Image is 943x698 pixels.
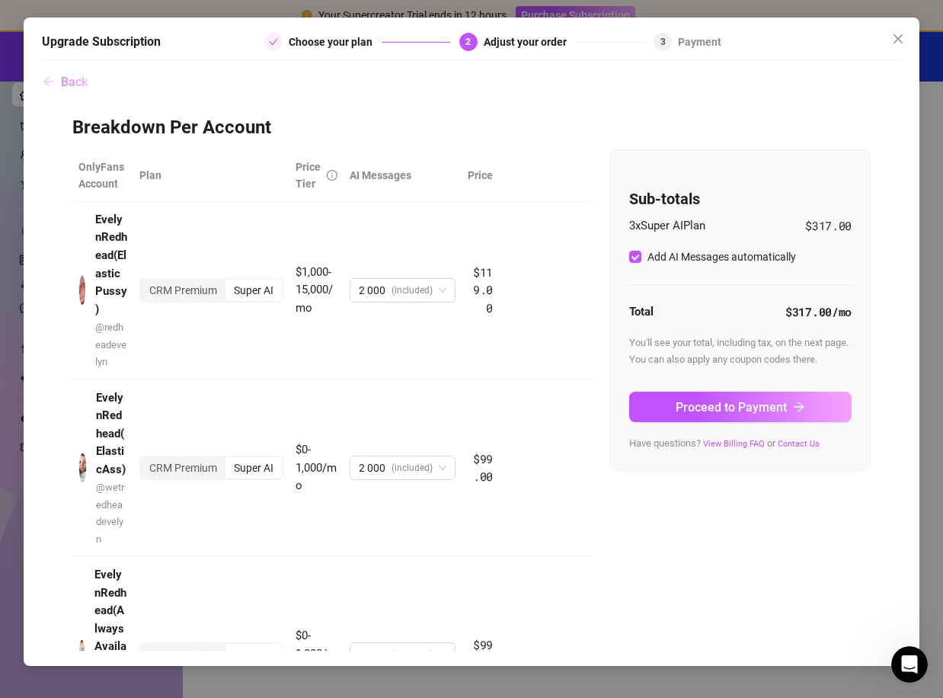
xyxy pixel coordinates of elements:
span: Have questions? or [629,437,820,449]
img: avatar.jpg [79,640,85,669]
span: 12 articles [15,345,71,361]
th: AI Messages [344,149,462,202]
span: @ wetredheadevelyn [96,482,124,544]
span: You'll see your total, including tax, on the next page. You can also apply any coupon codes there. [629,337,849,365]
button: Back [42,67,88,98]
button: Messages [76,475,152,536]
button: Help [152,475,229,536]
p: Billing [15,464,271,480]
span: $99.00 [473,637,493,671]
span: Home [22,514,53,524]
p: Onboarding to Supercreator [15,153,271,169]
a: View Billing FAQ [703,439,765,449]
h2: 5 collections [15,91,289,109]
span: 3 x Super AI Plan [629,217,705,235]
div: segmented control [139,278,283,303]
iframe: Intercom live chat [891,646,928,683]
span: (included) [392,279,433,302]
p: Learn about our AI Chatter - Izzy [15,232,271,248]
span: info-circle [327,170,337,181]
div: Adjust your order [484,33,576,51]
span: $1,000-15,000/mo [296,265,333,315]
span: check [269,37,278,46]
span: 2 000 [359,456,385,479]
button: Close [886,27,910,51]
p: CRM, Chatting and Management Tools [15,291,271,307]
span: $0-1,000/mo [296,443,337,492]
div: Search for helpSearch for help [10,40,295,69]
span: $99.00 [473,451,493,485]
span: 2 000 [359,643,385,666]
div: CRM Premium [141,280,225,301]
strong: $317.00 /mo [785,304,852,319]
span: 2 000 [359,279,385,302]
p: Learn about the Supercreator platform and its features [15,310,271,342]
span: 3 articles [15,251,65,267]
span: Close [886,33,910,45]
h3: Breakdown Per Account [72,116,871,140]
span: arrow-left [43,75,55,88]
p: Getting Started [15,134,271,150]
span: close [892,33,904,45]
span: 13 articles [15,424,71,440]
div: Close [267,6,295,34]
div: Payment [678,33,721,51]
span: Back [61,75,88,89]
strong: Total [629,305,654,319]
strong: EvelynRedhead(ElasticAss) [96,391,126,476]
button: Proceed to Paymentarrow-right [629,392,852,422]
div: CRM Premium [141,644,225,665]
span: @ redheadevelyn [95,322,126,367]
h5: Upgrade Subscription [42,33,161,51]
button: News [229,475,305,536]
span: 3 [660,37,666,47]
span: 5 articles [15,172,65,188]
span: Messages [88,514,141,524]
div: Choose your plan [289,33,382,51]
span: $0-1,000/mo [296,629,337,678]
p: Izzy - AI Chatter [15,213,271,229]
h1: Help [133,7,174,33]
span: $119.00 [473,264,493,315]
div: Super AI [225,644,282,665]
th: OnlyFans Account [72,149,133,202]
img: avatar.jpg [79,453,86,482]
span: Proceed to Payment [676,400,787,415]
a: Contact Us [778,439,820,449]
div: Super AI [225,457,282,479]
span: arrow-right [793,401,805,413]
span: News [252,514,281,524]
p: Answers to your common questions [15,405,271,421]
span: (included) [392,456,433,479]
th: Plan [133,149,289,202]
p: Frequently Asked Questions [15,386,271,402]
th: Price [462,149,499,202]
span: Price Tier [296,161,321,190]
span: Help [177,514,204,524]
h4: Sub-totals [629,188,852,210]
img: avatar.jpg [79,276,85,305]
strong: EvelynRedhead(AlwaysAvailable) [94,568,126,671]
div: Add AI Messages automatically [647,248,796,265]
span: $317.00 [805,217,852,235]
span: (included) [392,643,433,666]
span: 2 [465,37,471,47]
input: Search for help [10,40,295,69]
div: segmented control [139,456,283,480]
div: segmented control [139,642,283,667]
div: Super AI [225,280,282,301]
strong: EvelynRedhead(ElasticPussy) [95,213,127,316]
div: CRM Premium [141,457,225,479]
